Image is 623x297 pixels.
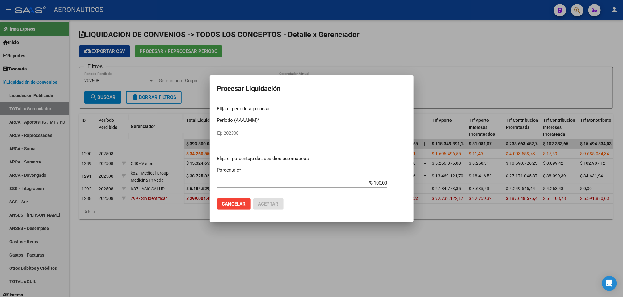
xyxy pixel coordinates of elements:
[217,83,406,95] h2: Procesar Liquidación
[258,201,279,207] span: Aceptar
[217,198,251,210] button: Cancelar
[602,276,617,291] div: Open Intercom Messenger
[217,155,406,162] p: Elija el porcentaje de subsidios automáticos
[253,198,284,210] button: Aceptar
[222,201,246,207] span: Cancelar
[217,105,406,112] p: Elija el período a procesar
[217,167,406,174] p: Porcentaje
[217,117,406,124] p: Período (AAAAMM)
